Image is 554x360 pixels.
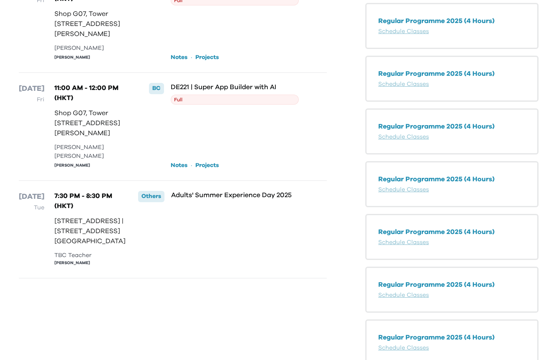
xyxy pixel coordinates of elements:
a: Schedule Classes [378,345,429,351]
a: Schedule Classes [378,81,429,87]
div: [PERSON_NAME] [54,162,131,169]
a: Notes [171,161,187,170]
p: · [191,160,192,170]
a: Notes [171,53,187,62]
p: Regular Programme 2025 (4 Hours) [378,174,526,184]
p: DE221 | Super App Builder with AI [171,83,299,91]
a: Schedule Classes [378,134,429,140]
span: Full [171,95,299,105]
div: [PERSON_NAME] [54,260,131,266]
p: [DATE] [19,83,44,95]
a: Schedule Classes [378,239,429,245]
p: Adults' Summer Experience Day 2025 [171,191,300,199]
p: Tue [19,203,44,213]
p: Regular Programme 2025 (4 Hours) [378,69,526,79]
p: 11:00 AM - 12:00 PM (HKT) [54,83,131,103]
p: 7:30 PM - 8:30 PM (HKT) [54,191,131,211]
a: Schedule Classes [378,187,429,193]
p: [DATE] [19,191,44,203]
a: Projects [195,161,219,170]
div: BC [149,83,164,94]
p: Regular Programme 2025 (4 Hours) [378,280,526,290]
p: Regular Programme 2025 (4 Hours) [378,332,526,342]
p: Regular Programme 2025 (4 Hours) [378,121,526,131]
a: Projects [195,53,219,62]
div: Others [138,191,164,202]
a: Schedule Classes [378,28,429,34]
p: Shop G07, Tower [STREET_ADDRESS][PERSON_NAME] [54,9,131,39]
div: TBC Teacher [54,251,131,260]
p: · [191,52,192,62]
div: [PERSON_NAME] [54,54,131,61]
p: Shop G07, Tower [STREET_ADDRESS][PERSON_NAME] [54,108,131,138]
p: [STREET_ADDRESS] | [STREET_ADDRESS][GEOGRAPHIC_DATA] [54,216,131,246]
div: [PERSON_NAME] [PERSON_NAME] [54,143,131,161]
div: [PERSON_NAME] [54,44,131,53]
a: Schedule Classes [378,292,429,298]
p: Regular Programme 2025 (4 Hours) [378,16,526,26]
p: Fri [19,95,44,105]
p: Regular Programme 2025 (4 Hours) [378,227,526,237]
